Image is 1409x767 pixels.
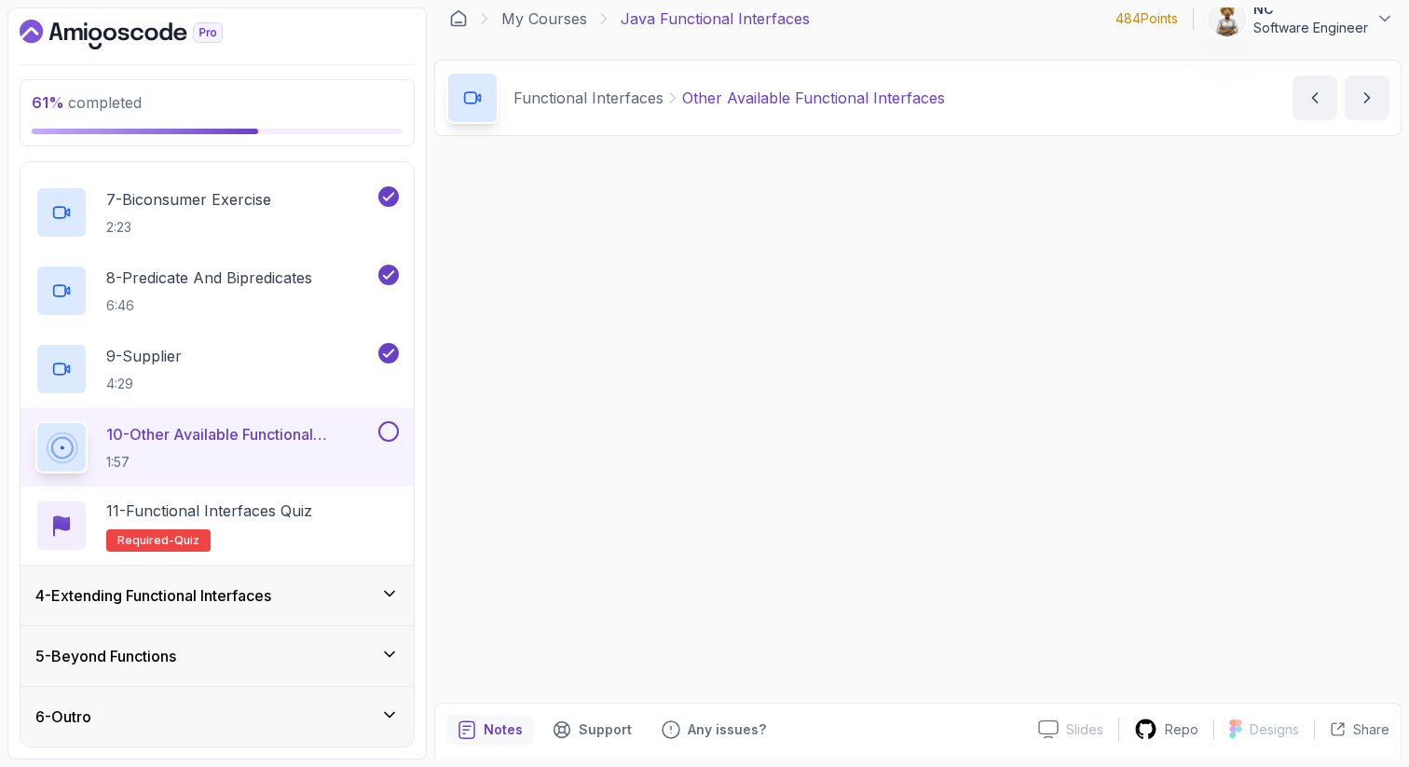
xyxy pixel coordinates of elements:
[35,500,399,552] button: 11-Functional Interfaces QuizRequired-quiz
[1353,720,1389,739] p: Share
[106,296,312,315] p: 6:46
[35,705,91,728] h3: 6 - Outro
[449,9,468,28] a: Dashboard
[117,533,174,548] span: Required-
[106,453,375,472] p: 1:57
[1293,75,1337,120] button: previous content
[21,566,414,625] button: 4-Extending Functional Interfaces
[32,93,142,112] span: completed
[1119,718,1213,741] a: Repo
[501,7,587,30] a: My Courses
[106,423,375,445] p: 10 - Other Available Functional Interfaces
[621,7,810,30] p: Java Functional Interfaces
[174,533,199,548] span: quiz
[21,687,414,746] button: 6-Outro
[106,188,271,211] p: 7 - Biconsumer Exercise
[1165,720,1198,739] p: Repo
[1314,720,1389,739] button: Share
[1115,9,1178,28] p: 484 Points
[32,93,64,112] span: 61 %
[579,720,632,739] p: Support
[35,343,399,395] button: 9-Supplier4:29
[484,720,523,739] p: Notes
[446,715,534,745] button: notes button
[106,345,182,367] p: 9 - Supplier
[1066,720,1103,739] p: Slides
[650,715,777,745] button: Feedback button
[541,715,643,745] button: Support button
[21,626,414,686] button: 5-Beyond Functions
[106,218,271,237] p: 2:23
[688,720,766,739] p: Any issues?
[1345,75,1389,120] button: next content
[106,267,312,289] p: 8 - Predicate And Bipredicates
[35,265,399,317] button: 8-Predicate And Bipredicates6:46
[682,87,945,109] p: Other Available Functional Interfaces
[1250,720,1299,739] p: Designs
[513,87,663,109] p: Functional Interfaces
[106,500,312,522] p: 11 - Functional Interfaces Quiz
[1210,1,1245,36] img: user profile image
[35,421,399,473] button: 10-Other Available Functional Interfaces1:57
[35,584,271,607] h3: 4 - Extending Functional Interfaces
[35,645,176,667] h3: 5 - Beyond Functions
[35,186,399,239] button: 7-Biconsumer Exercise2:23
[106,375,182,393] p: 4:29
[1253,19,1368,37] p: Software Engineer
[20,20,266,49] a: Dashboard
